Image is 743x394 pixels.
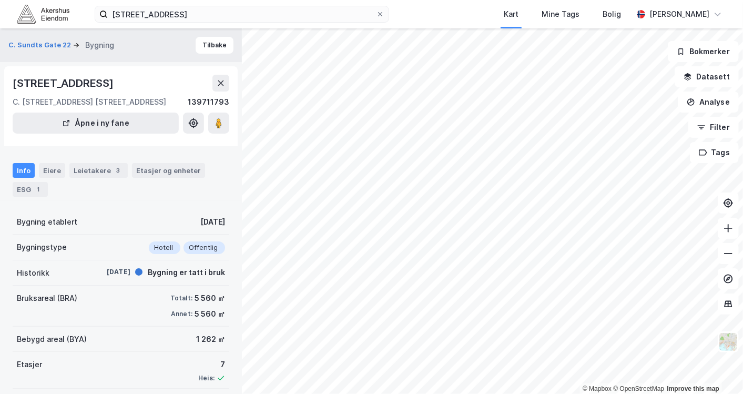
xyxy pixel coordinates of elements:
div: Etasjer og enheter [136,166,201,175]
a: Improve this map [667,385,719,392]
div: 5 560 ㎡ [195,292,225,305]
div: [PERSON_NAME] [649,8,709,21]
div: Info [13,163,35,178]
div: Annet: [171,310,192,318]
input: Søk på adresse, matrikkel, gårdeiere, leietakere eller personer [108,6,376,22]
div: Bebygd areal (BYA) [17,333,87,346]
div: [DATE] [200,216,225,228]
div: 3 [113,165,124,176]
div: 7 [198,358,225,371]
img: akershus-eiendom-logo.9091f326c980b4bce74ccdd9f866810c.svg [17,5,69,23]
a: OpenStreetMap [613,385,664,392]
button: Tilbake [196,37,233,54]
div: ESG [13,182,48,197]
div: Etasjer [17,358,42,371]
div: Historikk [17,267,49,279]
div: Bolig [603,8,621,21]
div: Bygning er tatt i bruk [148,266,225,279]
iframe: Chat Widget [690,344,743,394]
button: Bokmerker [668,41,739,62]
div: Heis: [198,374,215,382]
div: Kontrollprogram for chat [690,344,743,394]
div: 1 262 ㎡ [196,333,225,346]
div: 1 [33,184,44,195]
div: Leietakere [69,163,128,178]
div: C. [STREET_ADDRESS] [STREET_ADDRESS] [13,96,166,108]
div: 139711793 [188,96,229,108]
div: Eiere [39,163,65,178]
a: Mapbox [583,385,612,392]
img: Z [718,332,738,352]
div: Bygning etablert [17,216,77,228]
div: 5 560 ㎡ [195,308,225,320]
div: [STREET_ADDRESS] [13,75,116,92]
button: Tags [690,142,739,163]
div: Kart [504,8,518,21]
div: Bruksareal (BRA) [17,292,77,305]
button: C. Sundts Gate 22 [8,40,73,50]
div: Mine Tags [542,8,579,21]
button: Datasett [675,66,739,87]
div: Bygningstype [17,241,67,254]
div: Totalt: [170,294,192,302]
button: Filter [688,117,739,138]
button: Analyse [678,92,739,113]
button: Åpne i ny fane [13,113,179,134]
div: [DATE] [88,267,130,277]
div: Bygning [85,39,114,52]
